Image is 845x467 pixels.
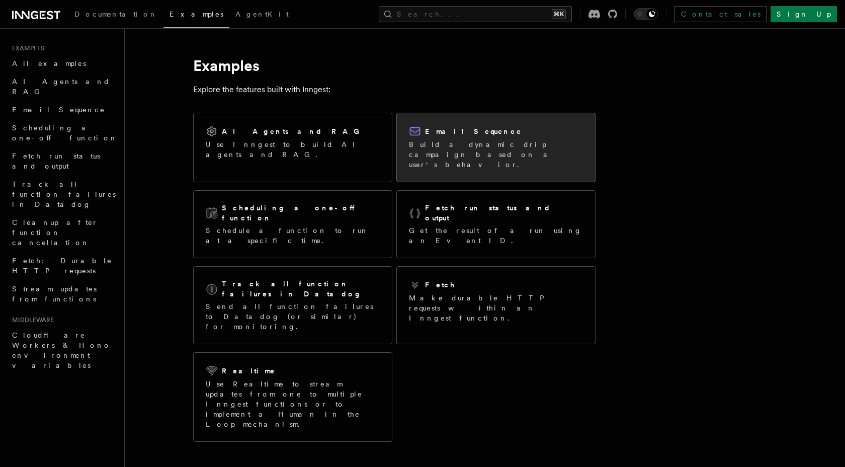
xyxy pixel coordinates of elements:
[552,9,566,19] kbd: ⌘K
[8,119,118,147] a: Scheduling a one-off function
[8,280,118,308] a: Stream updates from functions
[12,218,98,247] span: Cleanup after function cancellation
[229,3,295,27] a: AgentKit
[409,225,583,246] p: Get the result of a run using an Event ID.
[222,366,276,376] h2: Realtime
[74,10,157,18] span: Documentation
[396,190,596,258] a: Fetch run status and outputGet the result of a run using an Event ID.
[206,225,380,246] p: Schedule a function to run at a specific time.
[163,3,229,28] a: Examples
[425,203,583,223] h2: Fetch run status and output
[68,3,163,27] a: Documentation
[396,113,596,182] a: Email SequenceBuild a dynamic drip campaign based on a user's behavior.
[8,147,118,175] a: Fetch run status and output
[12,124,118,142] span: Scheduling a one-off function
[193,190,392,258] a: Scheduling a one-off functionSchedule a function to run at a specific time.
[170,10,223,18] span: Examples
[12,152,100,170] span: Fetch run status and output
[193,113,392,182] a: AI Agents and RAGUse Inngest to build AI agents and RAG.
[8,252,118,280] a: Fetch: Durable HTTP requests
[193,56,596,74] h1: Examples
[396,266,596,344] a: FetchMake durable HTTP requests within an Inngest function.
[222,203,380,223] h2: Scheduling a one-off function
[8,213,118,252] a: Cleanup after function cancellation
[193,83,596,97] p: Explore the features built with Inngest:
[206,379,380,429] p: Use Realtime to stream updates from one to multiple Inngest functions or to implement a Human in ...
[8,72,118,101] a: AI Agents and RAG
[8,44,44,52] span: Examples
[409,293,583,323] p: Make durable HTTP requests within an Inngest function.
[12,77,110,96] span: AI Agents and RAG
[634,8,658,20] button: Toggle dark mode
[12,285,97,303] span: Stream updates from functions
[8,101,118,119] a: Email Sequence
[425,126,522,136] h2: Email Sequence
[193,266,392,344] a: Track all function failures in DatadogSend all function failures to Datadog (or similar) for moni...
[8,54,118,72] a: All examples
[425,280,456,290] h2: Fetch
[8,316,54,324] span: Middleware
[235,10,289,18] span: AgentKit
[12,331,111,369] span: Cloudflare Workers & Hono environment variables
[206,139,380,160] p: Use Inngest to build AI agents and RAG.
[222,279,380,299] h2: Track all function failures in Datadog
[12,106,105,114] span: Email Sequence
[409,139,583,170] p: Build a dynamic drip campaign based on a user's behavior.
[206,301,380,332] p: Send all function failures to Datadog (or similar) for monitoring.
[12,257,112,275] span: Fetch: Durable HTTP requests
[12,59,86,67] span: All examples
[674,6,767,22] a: Contact sales
[379,6,572,22] button: Search...⌘K
[12,180,116,208] span: Track all function failures in Datadog
[771,6,837,22] a: Sign Up
[8,175,118,213] a: Track all function failures in Datadog
[193,352,392,442] a: RealtimeUse Realtime to stream updates from one to multiple Inngest functions or to implement a H...
[8,326,118,374] a: Cloudflare Workers & Hono environment variables
[222,126,365,136] h2: AI Agents and RAG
